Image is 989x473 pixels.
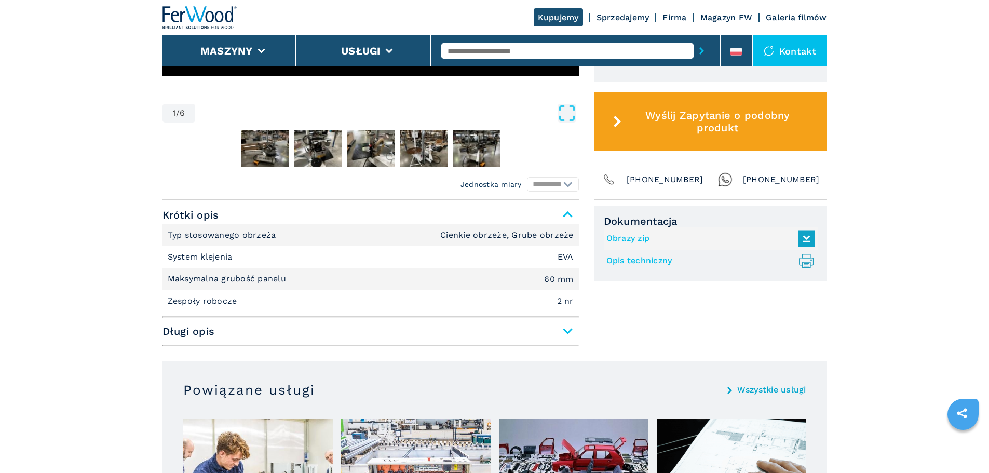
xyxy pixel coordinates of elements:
span: Krótki opis [162,206,579,224]
img: Whatsapp [718,172,733,187]
button: Wyślij Zapytanie o podobny produkt [594,92,827,151]
div: Krótki opis [162,224,579,313]
p: System klejenia [168,251,235,263]
button: Open Fullscreen [198,104,576,123]
em: EVA [558,253,574,261]
p: Maksymalna grubość panelu [168,273,289,285]
img: 08602260dae5acd63c30570b040fa025 [294,130,342,167]
a: Galeria filmów [766,12,827,22]
a: Sprzedajemy [597,12,649,22]
a: Obrazy zip [606,230,810,247]
p: Typ stosowanego obrzeża [168,229,279,241]
span: 6 [180,109,185,117]
button: Go to Slide 6 [451,128,503,169]
span: [PHONE_NUMBER] [627,172,703,187]
nav: Thumbnail Navigation [162,128,579,169]
em: Cienkie obrzeże, Grube obrzeże [440,231,574,239]
img: Phone [602,172,616,187]
em: 2 nr [557,297,574,305]
img: Kontakt [764,46,774,56]
a: Kupujemy [534,8,583,26]
img: 3769b2c55d9de8a6ca6753e8cd490a5a [241,130,289,167]
span: Wyślij Zapytanie o podobny produkt [626,109,809,134]
span: Długi opis [162,322,579,341]
button: Go to Slide 2 [239,128,291,169]
a: Wszystkie usługi [737,386,806,394]
h3: Powiązane usługi [183,382,315,398]
img: fae9f183bb14b9de0c9af86bf8039aab [400,130,448,167]
button: Maszyny [200,45,253,57]
button: Go to Slide 3 [292,128,344,169]
a: Opis techniczny [606,252,810,269]
button: Go to Slide 5 [398,128,450,169]
div: Kontakt [753,35,827,66]
a: Magazyn FW [700,12,753,22]
iframe: Chat [945,426,981,465]
em: 60 mm [544,275,573,283]
img: c32d2d76f8c72984d55231098f74bd89 [347,130,395,167]
img: 946fe099bf2d282113547886588bea71 [453,130,500,167]
em: Jednostka miary [460,179,522,190]
span: 1 [173,109,176,117]
p: Zespoły robocze [168,295,240,307]
a: Firma [662,12,686,22]
span: Dokumentacja [604,215,818,227]
button: Usługi [341,45,381,57]
button: submit-button [694,39,710,63]
span: / [176,109,180,117]
img: Ferwood [162,6,237,29]
span: [PHONE_NUMBER] [743,172,820,187]
a: sharethis [949,400,975,426]
button: Go to Slide 4 [345,128,397,169]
